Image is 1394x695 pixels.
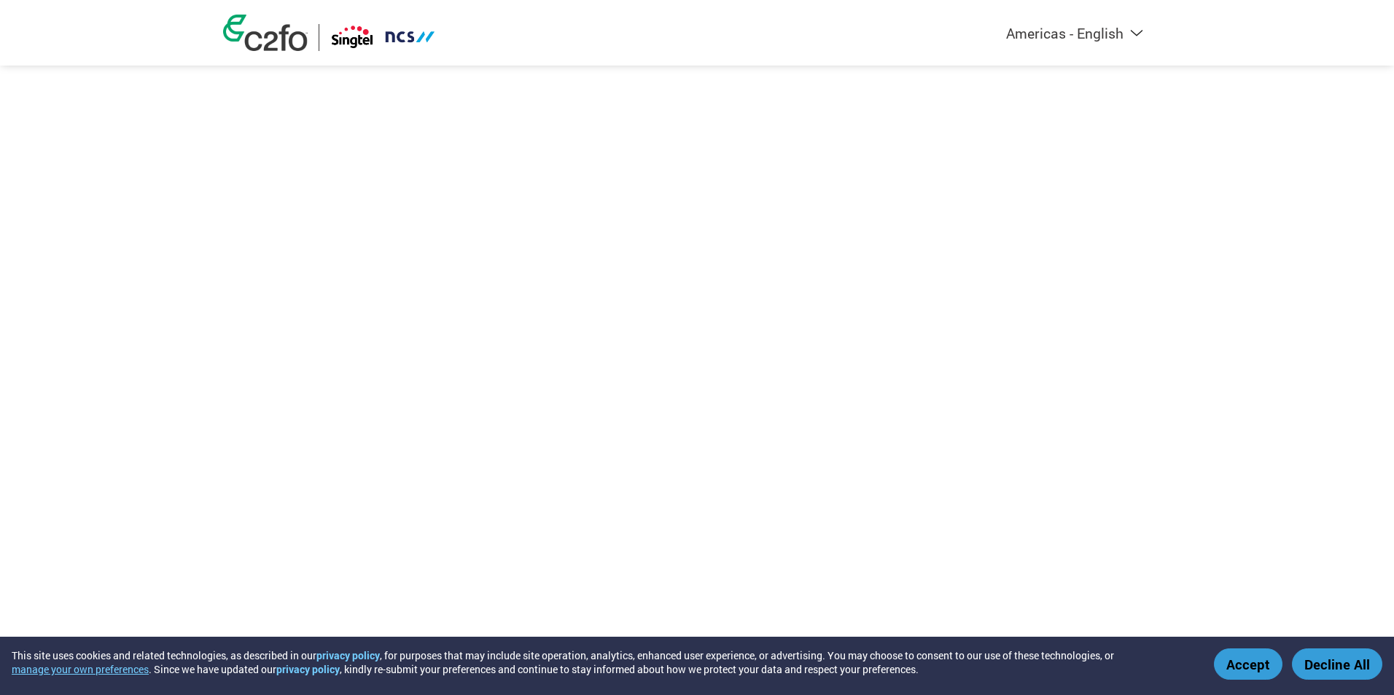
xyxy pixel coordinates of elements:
[1214,648,1282,680] button: Accept
[316,648,380,662] a: privacy policy
[276,662,340,676] a: privacy policy
[1292,648,1382,680] button: Decline All
[12,648,1193,676] div: This site uses cookies and related technologies, as described in our , for purposes that may incl...
[12,662,149,676] button: manage your own preferences
[330,24,436,51] img: Singtel
[223,15,308,51] img: c2fo logo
